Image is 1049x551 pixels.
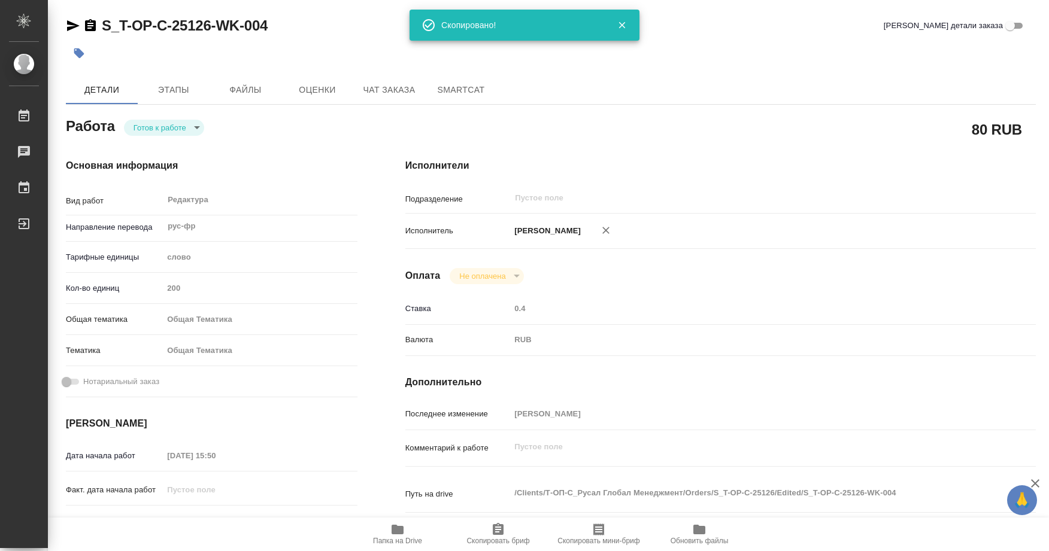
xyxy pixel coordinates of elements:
[66,114,115,136] h2: Работа
[66,484,163,496] p: Факт. дата начала работ
[548,517,649,551] button: Скопировать мини-бриф
[145,83,202,98] span: Этапы
[405,269,441,283] h4: Оплата
[66,416,357,431] h4: [PERSON_NAME]
[163,340,357,361] div: Общая Тематика
[405,225,511,237] p: Исполнитель
[163,447,268,464] input: Пустое поле
[405,334,511,346] p: Валюта
[1012,488,1032,513] span: 🙏
[163,247,357,267] div: слово
[450,268,523,284] div: Готов к работе
[163,309,357,330] div: Общая Тематика
[405,442,511,454] p: Комментарий к работе
[514,191,955,205] input: Пустое поле
[510,330,983,350] div: RUB
[405,193,511,205] p: Подразделение
[1007,485,1037,515] button: 🙏
[66,515,163,527] p: Срок завершения работ
[66,221,163,233] p: Направление перевода
[405,159,1036,173] h4: Исполнители
[441,19,599,31] div: Скопировано!
[66,313,163,325] p: Общая тематика
[510,300,983,317] input: Пустое поле
[510,483,983,503] textarea: /Clients/Т-ОП-С_Русал Глобал Менеджмент/Orders/S_T-OP-C-25126/Edited/S_T-OP-C-25126-WK-004
[66,251,163,263] p: Тарифные единицы
[593,217,619,243] button: Удалить исполнителя
[289,83,346,98] span: Оценки
[405,375,1036,389] h4: Дополнительно
[83,376,159,388] span: Нотариальный заказ
[217,83,274,98] span: Файлы
[163,512,268,529] input: Пустое поле
[130,123,190,133] button: Готов к работе
[456,271,509,281] button: Не оплачена
[510,225,581,237] p: [PERSON_NAME]
[373,537,422,545] span: Папка на Drive
[66,19,80,33] button: Скопировать ссылку для ЯМессенджера
[405,408,511,420] p: Последнее изменение
[510,405,983,422] input: Пустое поле
[163,481,268,498] input: Пустое поле
[466,537,529,545] span: Скопировать бриф
[66,345,163,357] p: Тематика
[972,119,1022,139] h2: 80 RUB
[405,303,511,315] p: Ставка
[66,40,92,66] button: Добавить тэг
[360,83,418,98] span: Чат заказа
[671,537,729,545] span: Обновить файлы
[73,83,131,98] span: Детали
[405,488,511,500] p: Путь на drive
[66,195,163,207] p: Вид работ
[347,517,448,551] button: Папка на Drive
[557,537,639,545] span: Скопировать мини-бриф
[83,19,98,33] button: Скопировать ссылку
[610,20,634,31] button: Закрыть
[66,450,163,462] p: Дата начала работ
[102,17,268,34] a: S_T-OP-C-25126-WK-004
[649,517,750,551] button: Обновить файлы
[124,120,204,136] div: Готов к работе
[432,83,490,98] span: SmartCat
[448,517,548,551] button: Скопировать бриф
[66,282,163,294] p: Кол-во единиц
[66,159,357,173] h4: Основная информация
[884,20,1003,32] span: [PERSON_NAME] детали заказа
[163,279,357,297] input: Пустое поле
